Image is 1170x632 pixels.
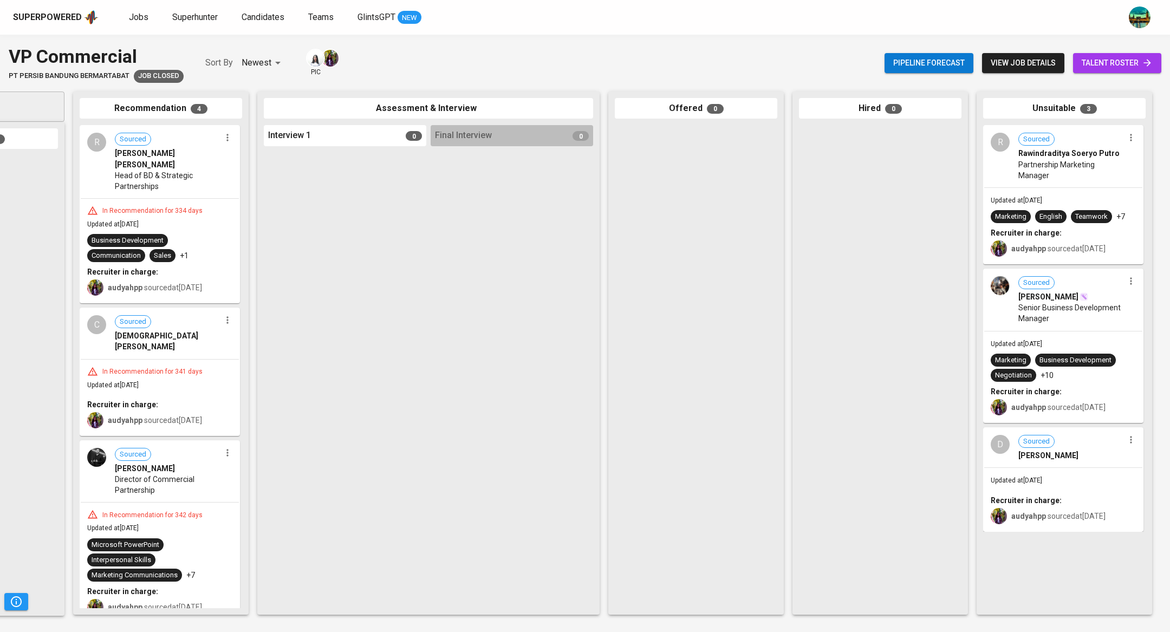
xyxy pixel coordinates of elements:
[1041,370,1054,381] p: +10
[172,12,218,22] span: Superhunter
[991,133,1010,152] div: R
[115,449,151,460] span: Sourced
[307,50,324,67] img: azhley@glints.com
[115,317,151,327] span: Sourced
[308,11,336,24] a: Teams
[115,170,220,192] span: Head of BD & Strategic Partnerships
[87,412,103,428] img: audya@glints.com
[1129,6,1150,28] img: a5d44b89-0c59-4c54-99d0-a63b29d42bd3.jpg
[357,11,421,24] a: GlintsGPT NEW
[115,148,220,170] span: [PERSON_NAME] [PERSON_NAME]
[1019,436,1054,447] span: Sourced
[134,70,184,83] div: Job closure caused by changes in client hiring plans
[991,508,1007,524] img: audya@glints.com
[1018,302,1124,324] span: Senior Business Development Manager
[180,250,188,261] p: +1
[129,11,151,24] a: Jobs
[398,12,421,23] span: NEW
[983,98,1146,119] div: Unsuitable
[995,370,1032,381] div: Negotiation
[87,268,158,276] b: Recruiter in charge:
[87,448,106,467] img: d2a99d6c57c1928fa3dc50c833f62b5e.jpg
[87,381,139,389] span: Updated at [DATE]
[87,599,103,615] img: audya@glints.com
[991,435,1010,454] div: D
[13,9,99,25] a: Superpoweredapp logo
[982,53,1064,73] button: view job details
[115,474,220,496] span: Director of Commercial Partnership
[9,71,129,81] span: PT Persib Bandung Bermartabat
[1075,212,1108,222] div: Teamwork
[1011,512,1046,520] b: audyahpp
[991,496,1062,505] b: Recruiter in charge:
[1018,148,1120,159] span: Rawindraditya Soeryo Putro
[129,12,148,22] span: Jobs
[1018,291,1078,302] span: [PERSON_NAME]
[98,206,207,216] div: In Recommendation for 334 days
[92,251,141,261] div: Communication
[995,355,1026,366] div: Marketing
[1011,403,1046,412] b: audyahpp
[134,71,184,81] span: Job Closed
[242,53,284,73] div: Newest
[435,129,492,142] span: Final Interview
[707,104,724,114] span: 0
[1018,450,1078,461] span: [PERSON_NAME]
[242,11,287,24] a: Candidates
[186,570,195,581] p: +7
[115,330,220,352] span: [DEMOGRAPHIC_DATA][PERSON_NAME]
[87,279,103,296] img: audya@glints.com
[87,524,139,532] span: Updated at [DATE]
[991,240,1007,257] img: audya@glints.com
[172,11,220,24] a: Superhunter
[108,283,142,292] b: audyahpp
[1039,355,1111,366] div: Business Development
[615,98,777,119] div: Offered
[991,276,1010,295] img: 55e8ffdfb0fd62e26be9129317d960a4.png
[1019,134,1054,145] span: Sourced
[991,477,1042,484] span: Updated at [DATE]
[1011,403,1106,412] span: sourced at [DATE]
[13,11,82,24] div: Superpowered
[92,236,164,246] div: Business Development
[9,43,184,70] div: VP Commercial
[991,340,1042,348] span: Updated at [DATE]
[322,50,339,67] img: audya@glints.com
[92,540,159,550] div: Microsoft PowerPoint
[108,603,142,611] b: audyahpp
[108,283,202,292] span: sourced at [DATE]
[573,131,589,141] span: 0
[98,367,207,376] div: In Recommendation for 341 days
[308,12,334,22] span: Teams
[87,220,139,228] span: Updated at [DATE]
[87,587,158,596] b: Recruiter in charge:
[406,131,422,141] span: 0
[1082,56,1153,70] span: talent roster
[991,399,1007,415] img: audya@glints.com
[108,416,202,425] span: sourced at [DATE]
[1011,244,1106,253] span: sourced at [DATE]
[1080,292,1088,301] img: magic_wand.svg
[58,106,61,108] button: Open
[306,49,325,77] div: pic
[1018,159,1124,181] span: Partnership Marketing Manager
[242,12,284,22] span: Candidates
[87,133,106,152] div: R
[87,400,158,409] b: Recruiter in charge:
[991,387,1062,396] b: Recruiter in charge:
[191,104,207,114] span: 4
[1080,104,1097,114] span: 3
[92,570,178,581] div: Marketing Communications
[1039,212,1062,222] div: English
[357,12,395,22] span: GlintsGPT
[1019,278,1054,288] span: Sourced
[893,56,965,70] span: Pipeline forecast
[1116,211,1125,222] p: +7
[205,56,233,69] p: Sort By
[1073,53,1161,73] a: talent roster
[115,134,151,145] span: Sourced
[264,98,593,119] div: Assessment & Interview
[885,104,902,114] span: 0
[154,251,171,261] div: Sales
[1011,244,1046,253] b: audyahpp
